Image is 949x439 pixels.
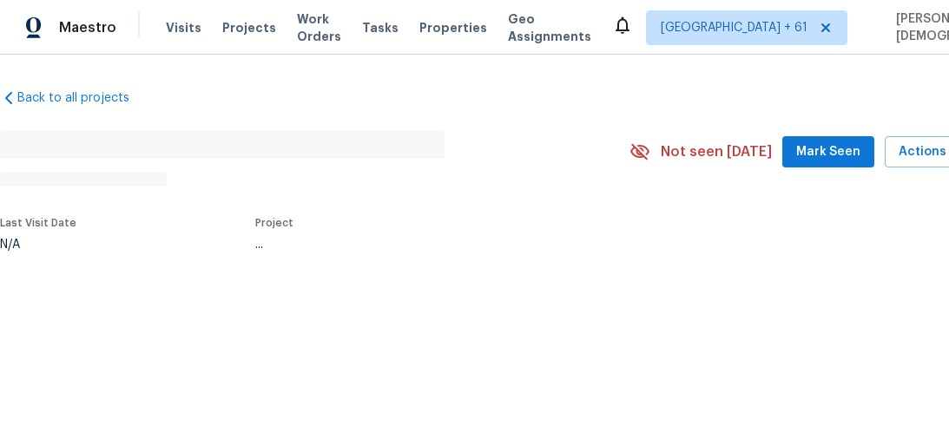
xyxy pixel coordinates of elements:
[782,136,874,168] button: Mark Seen
[255,218,293,228] span: Project
[297,10,341,45] span: Work Orders
[362,22,399,34] span: Tasks
[796,141,860,163] span: Mark Seen
[59,19,116,36] span: Maestro
[508,10,591,45] span: Geo Assignments
[222,19,276,36] span: Projects
[661,19,807,36] span: [GEOGRAPHIC_DATA] + 61
[419,19,487,36] span: Properties
[255,239,589,251] div: ...
[166,19,201,36] span: Visits
[661,143,772,161] span: Not seen [DATE]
